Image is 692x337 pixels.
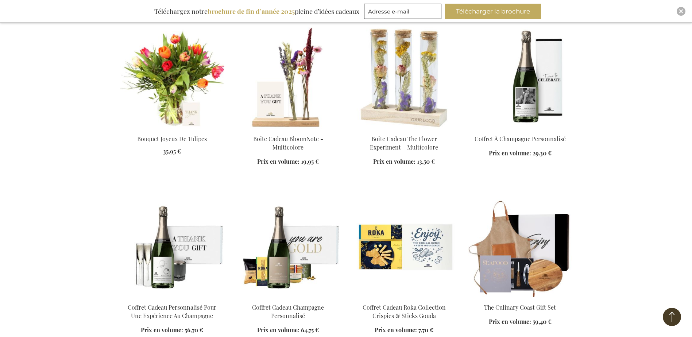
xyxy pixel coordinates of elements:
span: 13,50 € [417,158,435,165]
img: The Culinary Coast Gift Set [468,195,572,297]
a: Coffret Cadeau Personnalisé Pour Une Expérience Au Champagne [120,294,224,301]
a: Prix en volume: 19,95 € [257,158,319,166]
a: Prix en volume: 29,30 € [489,149,552,158]
span: 64,75 € [301,326,319,334]
span: Prix en volume: [141,326,183,334]
span: 56,70 € [185,326,203,334]
a: Boîte Cadeau The Flower Experiment – Multicolore [370,135,438,151]
img: Coffret Cadeau Champagne Personnalisé [236,195,340,297]
a: Coffret Cadeau Champagne Personnalisé [252,303,324,319]
button: Télécharger la brochure [445,4,541,19]
div: Téléchargez notre pleine d’idées cadeaux [151,4,363,19]
a: Prix en volume: 64,75 € [257,326,319,334]
a: Prix en volume: 56,70 € [141,326,203,334]
a: Prix en volume: 13,50 € [373,158,435,166]
input: Adresse e-mail [364,4,441,19]
a: Roka Collection Crispies & Sticks Gouda Cheese Gift Box [352,294,456,301]
span: Prix en volume: [373,158,415,165]
a: Bouquet Joyeux De Tulipes [137,135,207,143]
span: 29,30 € [533,149,552,157]
span: Prix en volume: [489,149,531,157]
b: brochure de fin d’année 2025 [208,7,295,16]
a: BloomNote Gift Box - Multicolor [236,126,340,133]
a: Prix en volume: 59,40 € [489,318,552,326]
a: Cheerful Tulip Flower Bouquet [120,126,224,133]
form: marketing offers and promotions [364,4,444,21]
span: Prix en volume: [257,326,299,334]
img: Coffret Cadeau Personnalisé Pour Une Expérience Au Champagne [120,195,224,297]
span: Prix en volume: [375,326,417,334]
a: Coffret À Champagne Personnalisé [475,135,566,143]
span: 59,40 € [533,318,552,325]
img: The Flower Experiment Gift Box - Multi [352,27,456,129]
span: 7,70 € [418,326,433,334]
span: 19,95 € [301,158,319,165]
div: Close [677,7,685,16]
img: Roka Collection Crispies & Sticks Gouda Cheese Gift Box [352,195,456,297]
img: Coffret À Champagne Personnalisé [468,27,572,129]
a: Coffret Cadeau Roka Collection Crispies & Sticks Gouda [363,303,446,319]
a: The Culinary Coast Gift Set [484,303,556,311]
a: Coffret À Champagne Personnalisé [468,126,572,133]
a: Coffret Cadeau Personnalisé Pour Une Expérience Au Champagne [128,303,216,319]
img: Close [679,9,683,13]
span: 35,95 € [163,147,181,155]
img: BloomNote Gift Box - Multicolor [236,27,340,129]
span: Prix en volume: [257,158,299,165]
a: The Culinary Coast Gift Set [468,294,572,301]
a: Coffret Cadeau Champagne Personnalisé [236,294,340,301]
a: Prix en volume: 7,70 € [375,326,433,334]
a: Boîte Cadeau BloomNote - Multicolore [253,135,323,151]
span: Prix en volume: [489,318,531,325]
a: The Flower Experiment Gift Box - Multi [352,126,456,133]
img: Cheerful Tulip Flower Bouquet [120,27,224,129]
